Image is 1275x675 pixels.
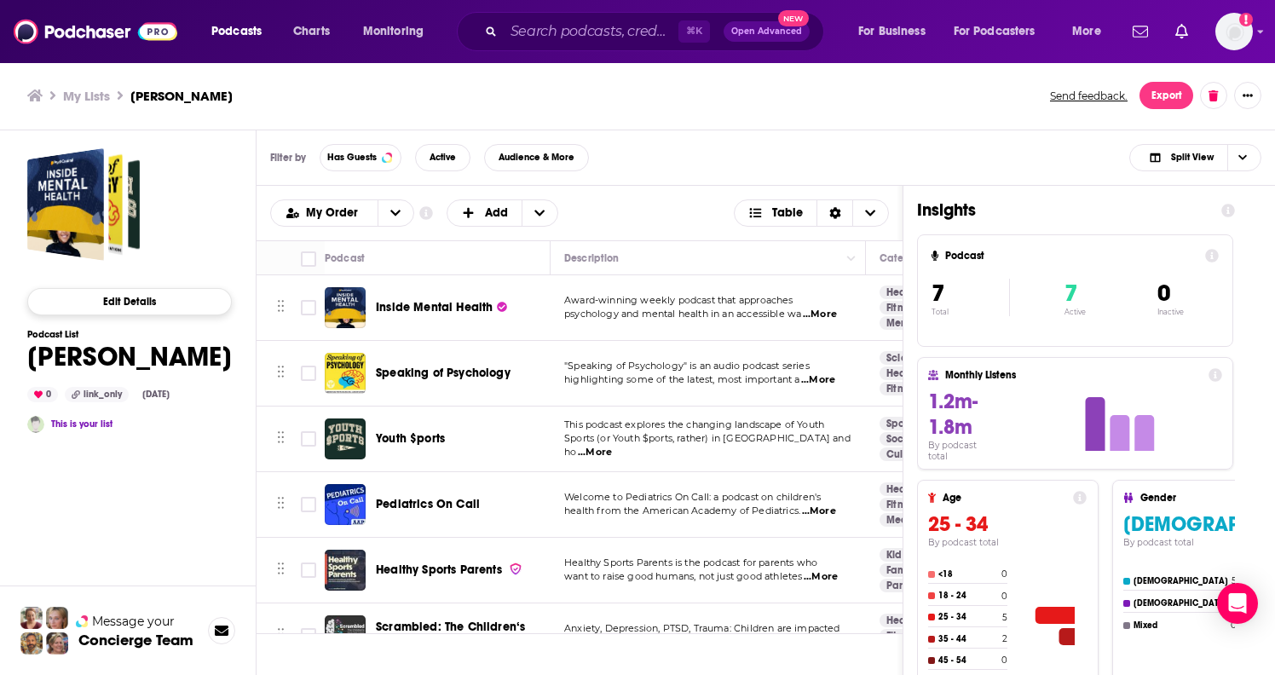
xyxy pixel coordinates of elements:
button: Move [275,623,286,649]
input: Search podcasts, credits, & more... [504,18,678,45]
span: Monitoring [363,20,424,43]
a: Mental Health [880,316,962,330]
a: Health [880,482,926,496]
h4: [DEMOGRAPHIC_DATA] [1134,598,1228,609]
h3: Concierge Team [78,632,193,649]
span: ⌘ K [678,20,710,43]
a: Scrambled: The Children‘s Mental Health Podcast [325,615,366,656]
h3: My Lists [63,88,110,104]
div: Open Intercom Messenger [1217,583,1258,624]
h4: 0 [1001,591,1007,602]
span: 7 [1064,279,1077,308]
span: 1.2m-1.8m [928,389,978,440]
button: Move [275,295,286,320]
button: Move [275,361,286,386]
h3: 25 - 34 [928,511,1087,537]
button: Send feedback. [1045,89,1133,103]
span: psychology and mental health in an accessible wa [564,308,801,320]
img: Podchaser - Follow, Share and Rate Podcasts [14,15,177,48]
h4: Age [943,492,1066,504]
button: open menu [1060,18,1122,45]
a: Speaking of Psychology [325,353,366,394]
a: Healthy Sports Parents [325,550,366,591]
span: Has Guests [327,153,377,162]
button: Active [415,144,470,171]
span: ...More [803,308,837,321]
img: Sydney Profile [20,607,43,629]
a: Fitness [880,382,925,395]
button: Export [1139,82,1193,109]
div: 0 [27,387,58,402]
h4: 0 [1001,655,1007,666]
a: Healthy Sports Parents [376,562,522,579]
img: User Profile [1215,13,1253,50]
span: Toggle select row [301,562,316,578]
button: Move [275,426,286,452]
span: For Business [858,20,926,43]
h4: <18 [938,569,998,580]
a: Society [880,432,928,446]
a: Fitness [880,629,925,643]
button: Move [275,557,286,583]
span: This podcast explores the changing landscape of Youth [564,418,824,430]
a: Inside Mental Health [376,299,507,316]
a: Fitness [880,301,925,314]
div: Sort Direction [816,200,852,226]
button: Choose View [1129,144,1261,171]
a: Show additional information [419,205,433,222]
button: Show profile menu [1215,13,1253,50]
span: Welcome to Pediatrics On Call: a podcast on children's [564,491,821,503]
span: Open Advanced [731,27,802,36]
img: Nathan Steagall [27,416,44,433]
h1: [PERSON_NAME] [27,340,232,373]
p: Active [1064,308,1086,316]
span: 0 [1157,279,1170,308]
div: [DATE] [136,388,176,401]
span: Sports (or Youth $ports, rather) in [GEOGRAPHIC_DATA] and ho [564,432,851,458]
span: Anxiety, Depression, PTSD, Trauma: Children are impacted [564,622,840,634]
h4: Monthly Listens [945,369,1201,381]
span: Toggle select row [301,431,316,447]
span: ...More [801,373,835,387]
span: ...More [802,505,836,518]
button: + Add [447,199,559,227]
a: Youth $ports [376,430,445,447]
div: Search podcasts, credits, & more... [473,12,840,51]
span: For Podcasters [954,20,1036,43]
p: Inactive [1157,308,1184,316]
span: New [778,10,809,26]
h4: 0 [1231,620,1237,631]
img: Pediatrics On Call [325,484,366,525]
span: Audience & More [499,153,574,162]
button: Has Guests [320,144,401,171]
h2: Choose View [734,199,890,227]
h4: By podcast total [928,440,998,462]
img: Youth $ports [325,418,366,459]
span: More [1072,20,1101,43]
a: Sports [880,417,923,430]
span: Logged in as nsteagall [1215,13,1253,50]
h4: 0 [1001,568,1007,580]
span: Speaking of Psychology [376,366,511,380]
a: Pediatrics On Call [376,496,480,513]
span: health from the American Academy of Pediatrics. [564,505,800,516]
span: Pediatrics On Call [376,497,480,511]
a: Charts [282,18,340,45]
a: Julie Stamm [27,148,140,261]
a: Show notifications dropdown [1126,17,1155,46]
img: Jules Profile [46,607,68,629]
a: Culture [880,447,929,461]
span: Toggle select row [301,300,316,315]
h4: Podcast [945,250,1198,262]
h3: Podcast List [27,329,232,340]
img: verified Badge [509,562,522,576]
h4: [DEMOGRAPHIC_DATA] [1134,576,1228,586]
span: Toggle select row [301,497,316,512]
img: Inside Mental Health [325,287,366,328]
button: Open AdvancedNew [724,21,810,42]
button: open menu [943,18,1060,45]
